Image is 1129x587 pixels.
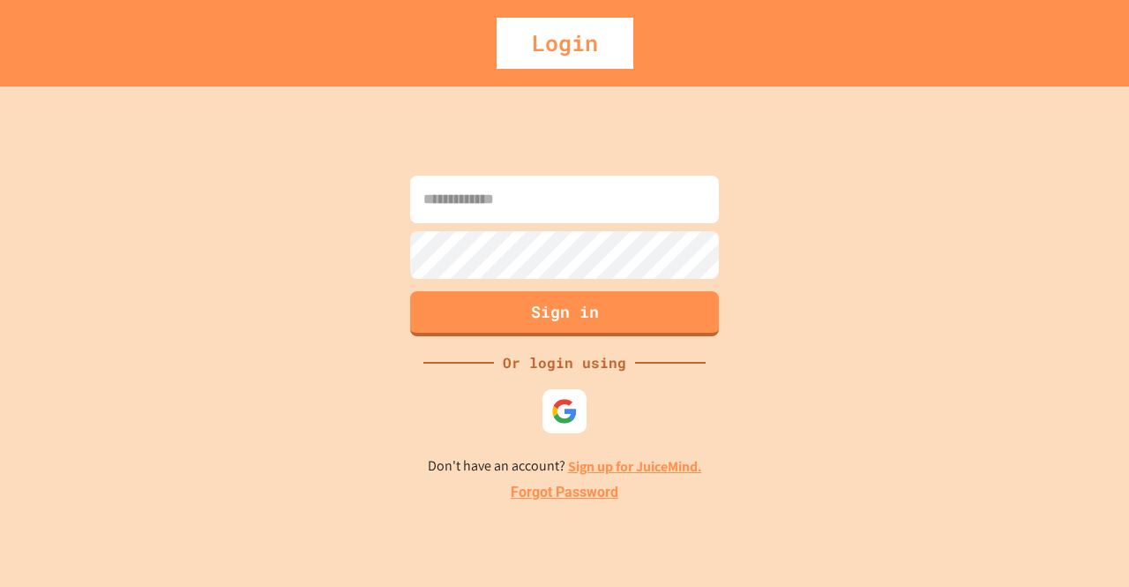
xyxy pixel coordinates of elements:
[410,291,719,336] button: Sign in
[511,482,618,503] a: Forgot Password
[551,398,578,425] img: google-icon.svg
[568,457,702,476] a: Sign up for JuiceMind.
[428,455,702,478] p: Don't have an account?
[494,352,635,373] div: Or login using
[497,18,633,69] div: Login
